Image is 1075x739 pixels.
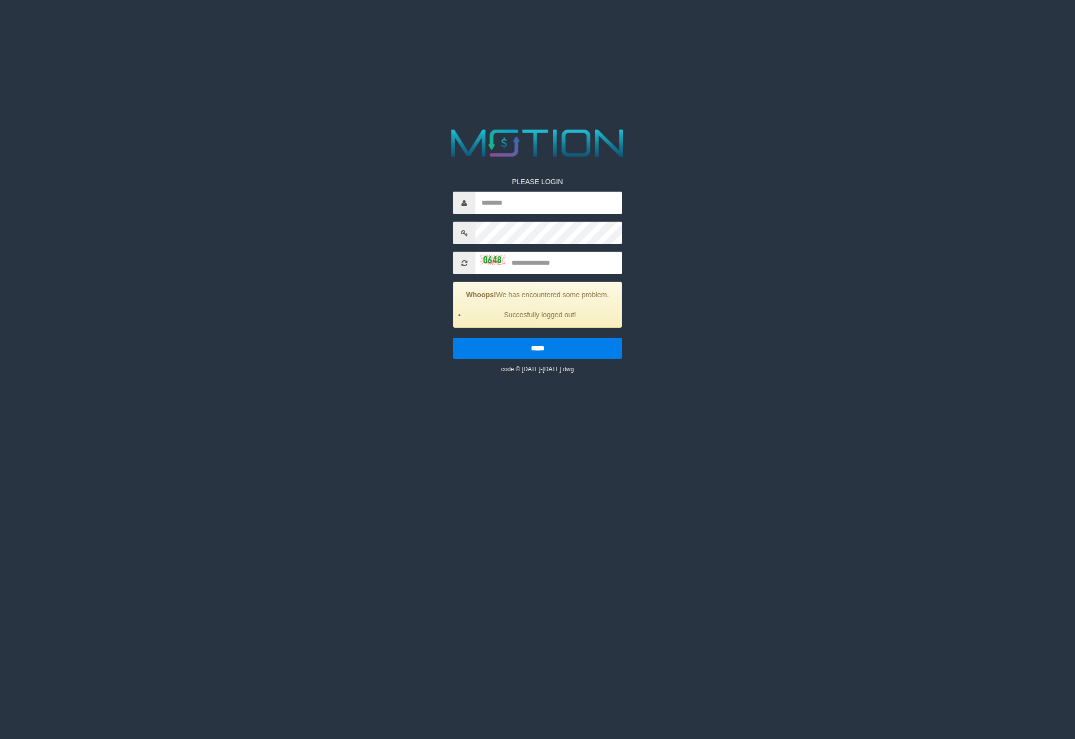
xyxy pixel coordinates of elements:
[453,177,622,187] p: PLEASE LOGIN
[453,282,622,328] div: We has encountered some problem.
[501,366,574,373] small: code © [DATE]-[DATE] dwg
[443,125,632,162] img: MOTION_logo.png
[466,310,614,320] li: Succesfully logged out!
[480,255,505,265] img: captcha
[466,291,496,299] strong: Whoops!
